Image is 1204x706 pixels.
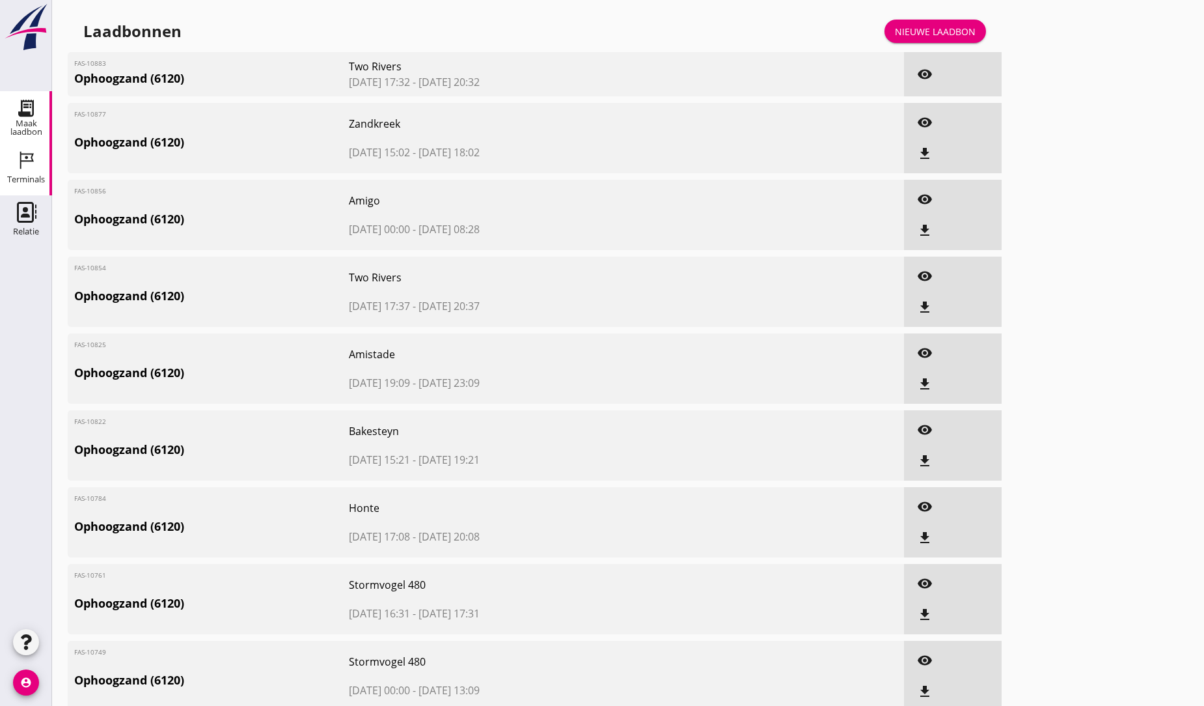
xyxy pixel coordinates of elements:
div: Nieuwe laadbon [895,25,976,38]
span: Ophoogzand (6120) [74,518,349,535]
span: [DATE] 17:08 - [DATE] 20:08 [349,529,692,544]
span: [DATE] 15:21 - [DATE] 19:21 [349,452,692,468]
span: Bakesteyn [349,423,692,439]
span: [DATE] 15:02 - [DATE] 18:02 [349,145,692,160]
i: visibility [917,653,933,668]
span: Two Rivers [349,59,692,74]
span: FAS-10883 [74,59,111,68]
span: Honte [349,500,692,516]
span: Ophoogzand (6120) [74,210,349,228]
i: file_download [917,530,933,546]
i: file_download [917,146,933,162]
span: [DATE] 16:31 - [DATE] 17:31 [349,606,692,621]
span: FAS-10856 [74,186,111,196]
span: [DATE] 17:32 - [DATE] 20:32 [349,74,692,90]
span: FAS-10761 [74,571,111,580]
i: file_download [917,223,933,238]
i: visibility [917,499,933,515]
span: Ophoogzand (6120) [74,364,349,382]
span: [DATE] 19:09 - [DATE] 23:09 [349,375,692,391]
span: [DATE] 00:00 - [DATE] 13:09 [349,683,692,698]
i: visibility [917,345,933,361]
span: Ophoogzand (6120) [74,441,349,459]
i: file_download [917,684,933,699]
span: FAS-10784 [74,494,111,503]
div: Laadbonnen [83,21,182,42]
i: visibility [917,66,933,82]
a: Nieuwe laadbon [884,20,986,43]
span: Two Rivers [349,270,692,285]
span: Amigo [349,193,692,208]
span: FAS-10822 [74,417,111,427]
span: Ophoogzand (6120) [74,70,349,87]
span: Stormvogel 480 [349,577,692,593]
img: logo-small.a267ee39.svg [3,3,49,51]
span: Ophoogzand (6120) [74,595,349,612]
i: visibility [917,422,933,438]
span: FAS-10877 [74,109,111,119]
div: Terminals [7,175,45,184]
i: file_download [917,453,933,469]
span: Amistade [349,346,692,362]
i: file_download [917,300,933,315]
i: visibility [917,191,933,207]
span: FAS-10749 [74,647,111,657]
span: Ophoogzand (6120) [74,287,349,305]
span: Zandkreek [349,116,692,132]
i: account_circle [13,670,39,696]
i: file_download [917,607,933,623]
span: [DATE] 00:00 - [DATE] 08:28 [349,221,692,237]
span: Stormvogel 480 [349,654,692,670]
span: Ophoogzand (6120) [74,134,349,151]
span: FAS-10854 [74,263,111,273]
i: file_download [917,376,933,392]
div: Relatie [13,227,39,236]
i: visibility [917,268,933,284]
span: Ophoogzand (6120) [74,671,349,689]
span: FAS-10825 [74,340,111,350]
i: visibility [917,576,933,591]
i: visibility [917,115,933,130]
span: [DATE] 17:37 - [DATE] 20:37 [349,298,692,314]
